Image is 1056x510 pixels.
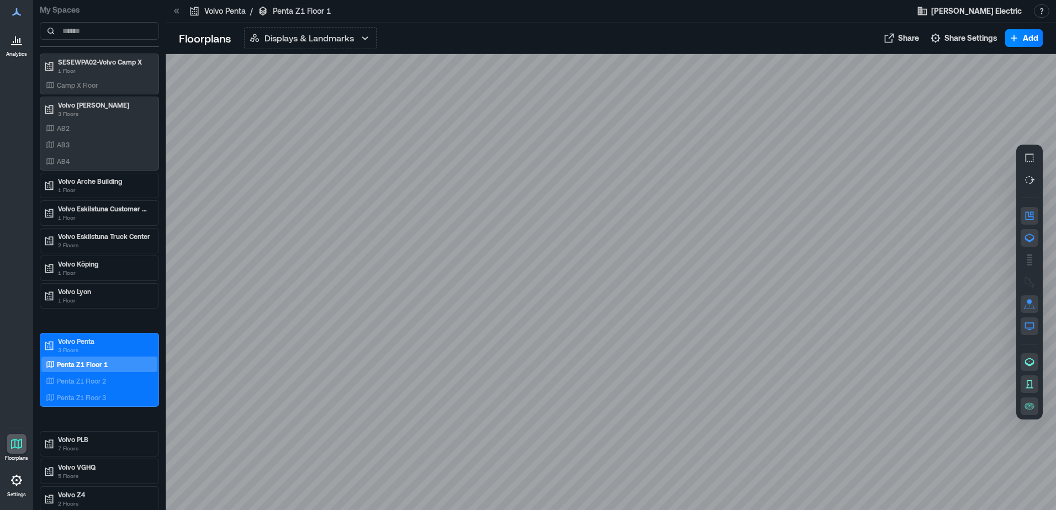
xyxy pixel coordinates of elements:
[57,360,108,369] p: Penta Z1 Floor 1
[944,33,997,44] span: Share Settings
[57,140,70,149] p: AB3
[58,463,151,471] p: Volvo VGHQ
[3,26,30,61] a: Analytics
[58,100,151,109] p: Volvo [PERSON_NAME]
[179,30,231,46] p: Floorplans
[250,6,253,17] p: /
[914,2,1025,20] button: [PERSON_NAME] Electric
[204,6,246,17] p: Volvo Penta
[58,66,151,75] p: 1 Floor
[58,232,151,241] p: Volvo Eskilstuna Truck Center
[880,29,922,47] button: Share
[58,346,151,354] p: 3 Floors
[265,31,354,45] p: Displays & Landmarks
[58,296,151,305] p: 1 Floor
[58,444,151,453] p: 7 Floors
[931,6,1022,17] span: [PERSON_NAME] Electric
[57,393,106,402] p: Penta Z1 Floor 3
[1005,29,1043,47] button: Add
[58,57,151,66] p: SESEWPA02-Volvo Camp X
[58,337,151,346] p: Volvo Penta
[58,177,151,185] p: Volvo Arche Building
[7,491,26,498] p: Settings
[57,124,70,132] p: AB2
[898,33,919,44] span: Share
[58,213,151,222] p: 1 Floor
[40,4,159,15] p: My Spaces
[58,287,151,296] p: Volvo Lyon
[58,499,151,508] p: 2 Floors
[6,51,27,57] p: Analytics
[57,81,98,89] p: Camp X Floor
[58,259,151,268] p: Volvo Köping
[2,431,31,465] a: Floorplans
[3,467,30,501] a: Settings
[58,185,151,194] p: 1 Floor
[57,376,106,385] p: Penta Z1 Floor 2
[927,29,1001,47] button: Share Settings
[58,109,151,118] p: 3 Floors
[58,268,151,277] p: 1 Floor
[244,27,377,49] button: Displays & Landmarks
[58,435,151,444] p: Volvo PLB
[58,204,151,213] p: Volvo Eskilstuna Customer Center
[58,471,151,480] p: 5 Floors
[273,6,331,17] p: Penta Z1 Floor 1
[57,157,70,166] p: AB4
[58,490,151,499] p: Volvo Z4
[58,241,151,249] p: 2 Floors
[5,455,28,461] p: Floorplans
